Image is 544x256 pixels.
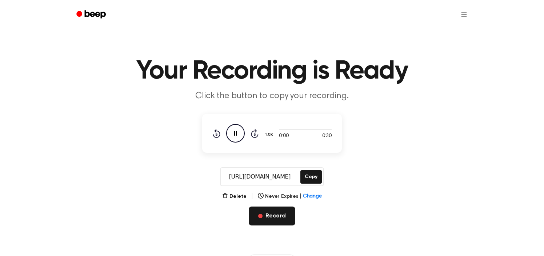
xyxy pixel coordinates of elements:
[322,132,332,140] span: 0:30
[71,8,112,22] a: Beep
[132,90,412,102] p: Click the button to copy your recording.
[455,6,473,23] button: Open menu
[86,58,458,84] h1: Your Recording is Ready
[279,132,288,140] span: 0:00
[303,193,322,200] span: Change
[264,128,275,141] button: 1.0x
[300,170,322,184] button: Copy
[222,193,247,200] button: Delete
[251,192,253,201] span: |
[249,207,295,225] button: Record
[258,193,322,200] button: Never Expires|Change
[300,193,301,200] span: |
